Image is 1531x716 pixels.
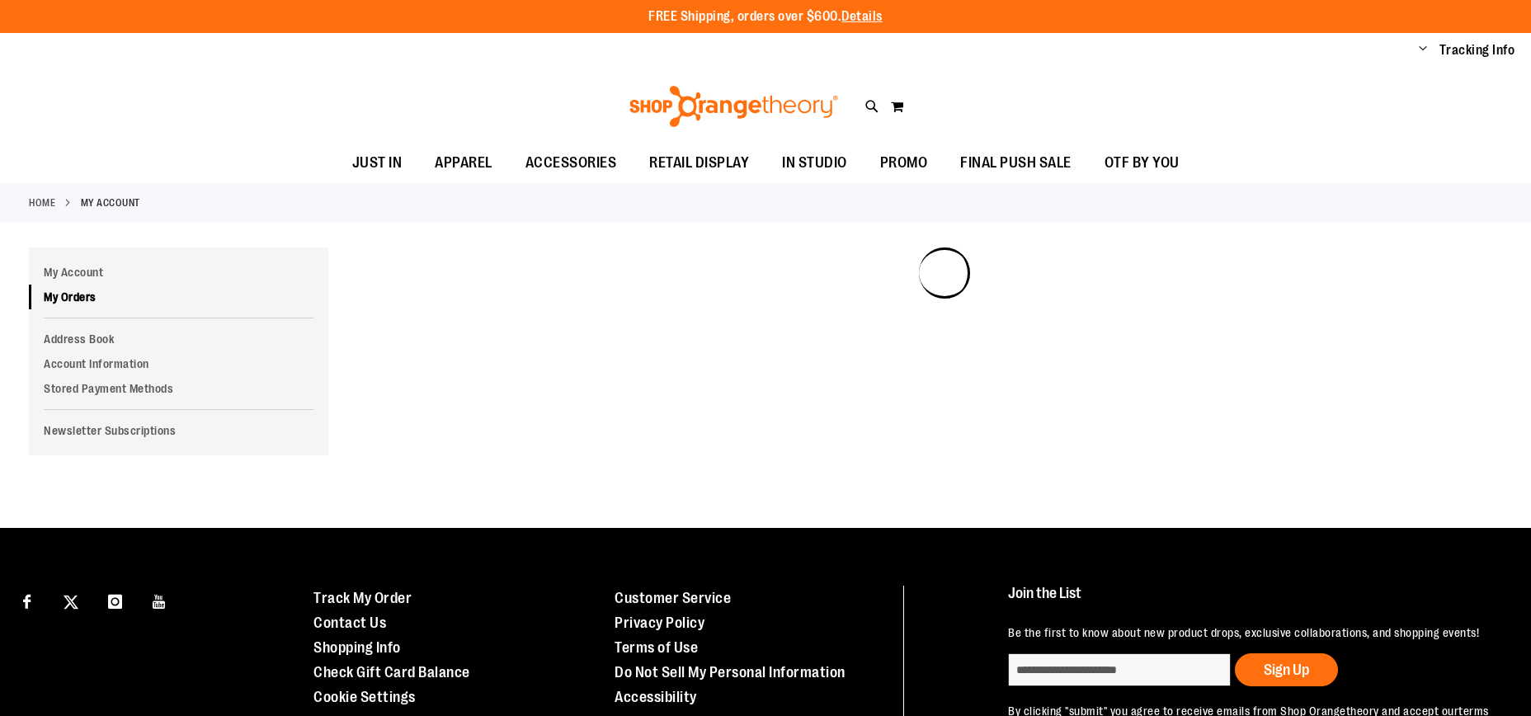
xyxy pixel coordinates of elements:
a: OTF BY YOU [1088,144,1196,182]
a: Privacy Policy [615,615,704,631]
p: FREE Shipping, orders over $600. [648,7,883,26]
a: Stored Payment Methods [29,376,328,401]
a: Visit our Youtube page [145,586,174,615]
h4: Join the List [1008,586,1494,616]
span: PROMO [880,144,928,181]
img: Shop Orangetheory [627,86,841,127]
a: Newsletter Subscriptions [29,418,328,443]
a: Visit our Facebook page [12,586,41,615]
button: Account menu [1419,42,1427,59]
a: Track My Order [313,590,412,606]
a: APPAREL [418,144,509,182]
a: My Orders [29,285,328,309]
a: Check Gift Card Balance [313,664,470,681]
a: Accessibility [615,689,697,705]
span: FINAL PUSH SALE [960,144,1072,181]
a: IN STUDIO [765,144,864,182]
a: Terms of Use [615,639,698,656]
span: ACCESSORIES [525,144,617,181]
a: RETAIL DISPLAY [633,144,765,182]
a: Customer Service [615,590,731,606]
a: JUST IN [336,144,419,182]
a: Details [841,9,883,24]
a: Contact Us [313,615,386,631]
a: Visit our X page [57,586,86,615]
strong: My Account [81,195,140,210]
a: Cookie Settings [313,689,416,705]
a: Account Information [29,351,328,376]
img: Twitter [64,595,78,610]
a: My Account [29,260,328,285]
button: Sign Up [1235,653,1338,686]
a: Shopping Info [313,639,401,656]
a: FINAL PUSH SALE [944,144,1088,182]
span: IN STUDIO [782,144,847,181]
a: Address Book [29,327,328,351]
a: Do Not Sell My Personal Information [615,664,846,681]
a: PROMO [864,144,945,182]
span: JUST IN [352,144,403,181]
a: Tracking Info [1439,41,1515,59]
a: Home [29,195,55,210]
p: Be the first to know about new product drops, exclusive collaborations, and shopping events! [1008,624,1494,641]
span: RETAIL DISPLAY [649,144,749,181]
input: enter email [1008,653,1231,686]
a: Visit our Instagram page [101,586,130,615]
span: Sign Up [1264,662,1309,678]
span: OTF BY YOU [1105,144,1180,181]
a: ACCESSORIES [509,144,634,182]
span: APPAREL [435,144,492,181]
